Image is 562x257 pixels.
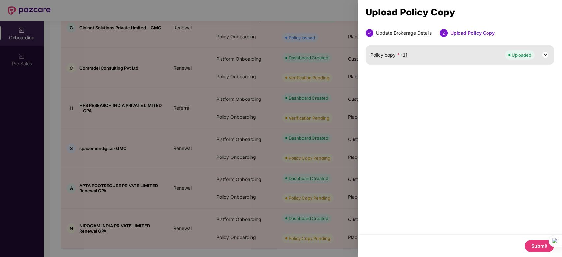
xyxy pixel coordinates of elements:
[370,51,407,59] span: Policy copy (1)
[512,52,531,58] div: Uploaded
[376,29,432,37] div: Update Brokerage Details
[442,31,445,36] span: 2
[525,240,554,252] button: Submit
[368,31,371,35] span: check
[541,51,549,59] img: svg+xml;base64,PHN2ZyB3aWR0aD0iMjQiIGhlaWdodD0iMjQiIHZpZXdCb3g9IjAgMCAyNCAyNCIgZmlsbD0ibm9uZSIgeG...
[450,29,495,37] div: Upload Policy Copy
[366,9,554,16] div: Upload Policy Copy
